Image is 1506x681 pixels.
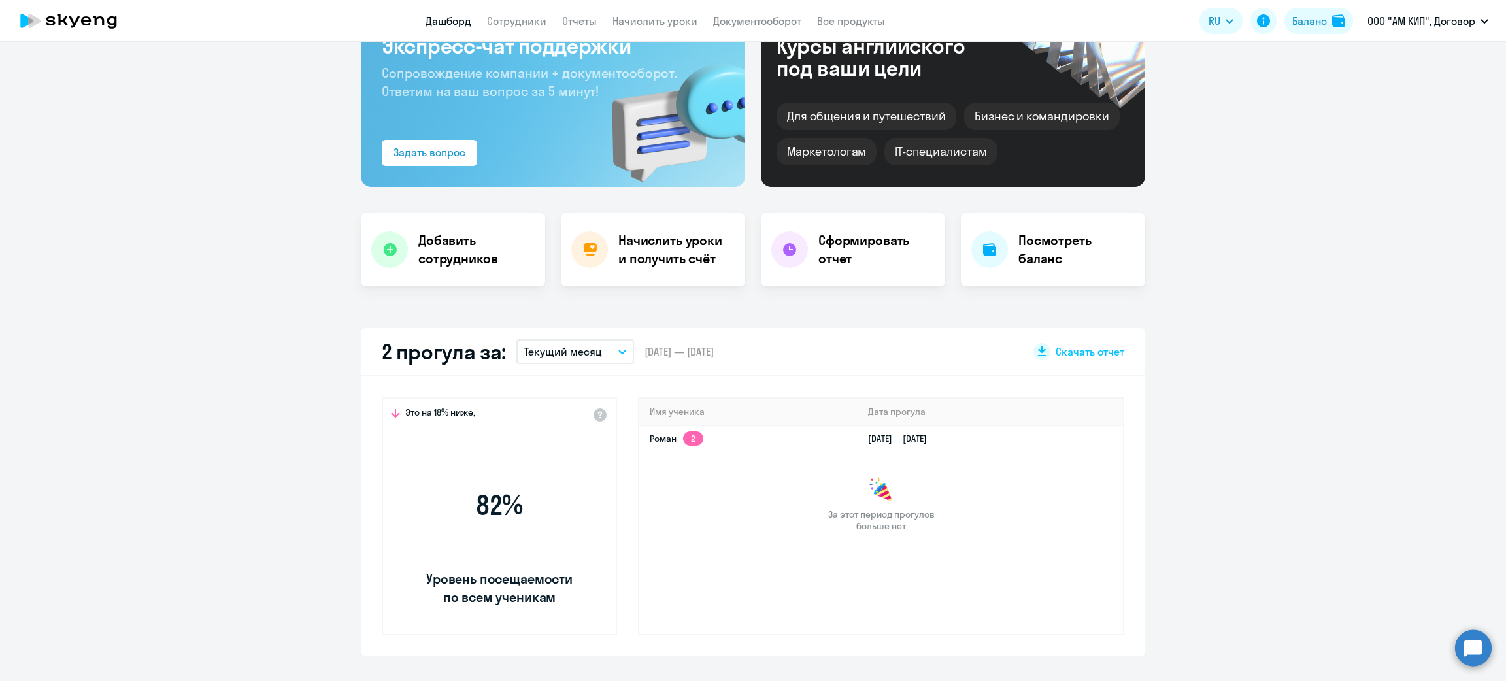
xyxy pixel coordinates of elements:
[612,14,697,27] a: Начислить уроки
[858,399,1123,425] th: Дата прогула
[644,344,714,359] span: [DATE] — [DATE]
[868,477,894,503] img: congrats
[826,508,936,532] span: За этот период прогулов больше нет
[868,433,937,444] a: [DATE][DATE]
[713,14,801,27] a: Документооборот
[382,33,724,59] h3: Экспресс-чат поддержки
[618,231,732,268] h4: Начислить уроки и получить счёт
[418,231,535,268] h4: Добавить сотрудников
[1056,344,1124,359] span: Скачать отчет
[593,40,745,187] img: bg-img
[393,144,465,160] div: Задать вопрос
[424,570,575,606] span: Уровень посещаемости по всем ученикам
[1284,8,1353,34] button: Балансbalance
[1018,231,1135,268] h4: Посмотреть баланс
[777,103,956,130] div: Для общения и путешествий
[964,103,1120,130] div: Бизнес и командировки
[382,65,677,99] span: Сопровождение компании + документооборот. Ответим на ваш вопрос за 5 минут!
[639,399,858,425] th: Имя ученика
[884,138,997,165] div: IT-специалистам
[382,339,506,365] h2: 2 прогула за:
[1209,13,1220,29] span: RU
[382,140,477,166] button: Задать вопрос
[426,14,471,27] a: Дашборд
[650,433,703,444] a: Роман2
[1332,14,1345,27] img: balance
[1199,8,1243,34] button: RU
[777,138,877,165] div: Маркетологам
[1367,13,1475,29] p: ООО "АМ КИП", Договор
[424,490,575,521] span: 82 %
[524,344,602,359] p: Текущий месяц
[818,231,935,268] h4: Сформировать отчет
[487,14,546,27] a: Сотрудники
[1292,13,1327,29] div: Баланс
[405,407,475,422] span: Это на 18% ниже,
[683,431,703,446] app-skyeng-badge: 2
[817,14,885,27] a: Все продукты
[777,35,1000,79] div: Курсы английского под ваши цели
[1361,5,1495,37] button: ООО "АМ КИП", Договор
[562,14,597,27] a: Отчеты
[516,339,634,364] button: Текущий месяц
